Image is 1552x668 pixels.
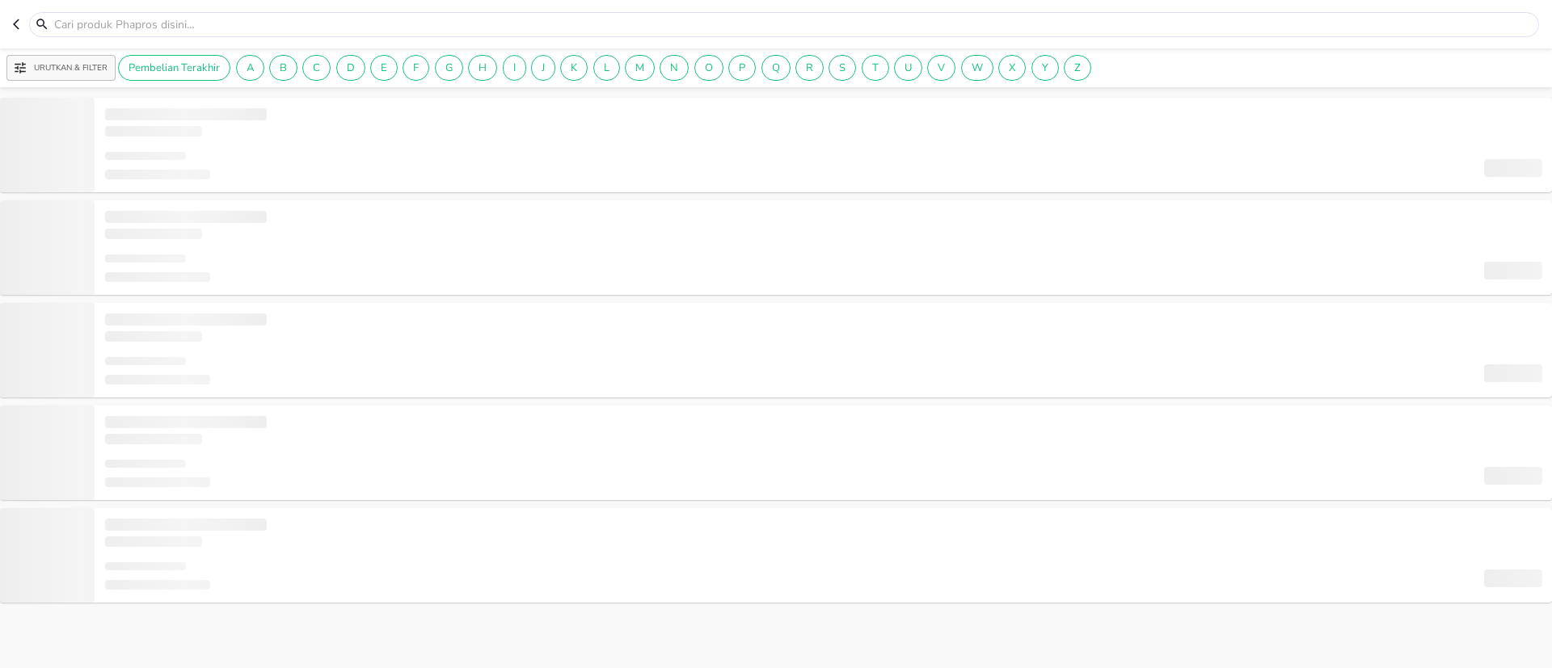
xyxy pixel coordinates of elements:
span: Pembelian Terakhir [119,61,230,75]
span: J [532,61,555,75]
span: F [403,61,428,75]
div: S [829,55,856,81]
span: ‌ [105,434,202,444]
span: M [626,61,654,75]
span: ‌ [105,170,210,179]
span: D [337,61,365,75]
span: W [962,61,993,75]
span: ‌ [105,126,202,137]
div: W [961,55,993,81]
span: ‌ [105,229,202,239]
span: ‌ [105,562,186,570]
span: V [928,61,955,75]
span: N [660,61,688,75]
span: R [796,61,823,75]
div: O [694,55,723,81]
div: E [370,55,398,81]
span: ‌ [1484,569,1542,587]
div: A [236,55,264,81]
div: K [560,55,588,81]
span: U [895,61,921,75]
span: ‌ [105,152,186,160]
div: Q [761,55,791,81]
span: G [436,61,462,75]
div: T [862,55,889,81]
div: X [998,55,1026,81]
span: I [504,61,525,75]
div: D [336,55,365,81]
span: ‌ [105,536,202,547]
span: C [303,61,330,75]
span: ‌ [105,272,210,282]
span: ‌ [1484,262,1542,279]
div: U [894,55,922,81]
span: ‌ [105,375,210,384]
span: ‌ [105,580,210,590]
span: K [561,61,587,75]
span: ‌ [1484,364,1542,382]
div: C [302,55,331,81]
span: O [695,61,723,75]
div: I [503,55,526,81]
span: ‌ [1484,467,1542,485]
span: ‌ [105,357,186,365]
span: ‌ [105,211,267,223]
div: N [660,55,689,81]
div: Z [1064,55,1091,81]
span: P [729,61,755,75]
span: ‌ [105,477,210,487]
span: T [862,61,888,75]
div: V [927,55,955,81]
span: ‌ [105,313,267,326]
span: Y [1032,61,1058,75]
span: L [594,61,619,75]
span: S [829,61,855,75]
span: E [371,61,397,75]
div: B [269,55,297,81]
span: ‌ [105,254,186,263]
span: ‌ [105,108,267,120]
div: L [593,55,620,81]
span: A [237,61,264,75]
span: ‌ [1484,159,1542,177]
span: ‌ [105,519,267,531]
span: B [270,61,297,75]
span: ‌ [105,460,186,468]
span: H [469,61,496,75]
div: F [403,55,429,81]
input: Cari produk Phapros disini… [53,16,1535,33]
div: R [795,55,824,81]
div: M [625,55,655,81]
div: P [728,55,756,81]
p: Urutkan & Filter [34,62,108,74]
div: G [435,55,463,81]
div: J [531,55,555,81]
button: Urutkan & Filter [6,55,116,81]
div: H [468,55,497,81]
span: ‌ [105,416,267,428]
span: Z [1065,61,1090,75]
span: ‌ [105,331,202,342]
span: X [999,61,1025,75]
div: Y [1031,55,1059,81]
span: Q [762,61,790,75]
div: Pembelian Terakhir [118,55,230,81]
